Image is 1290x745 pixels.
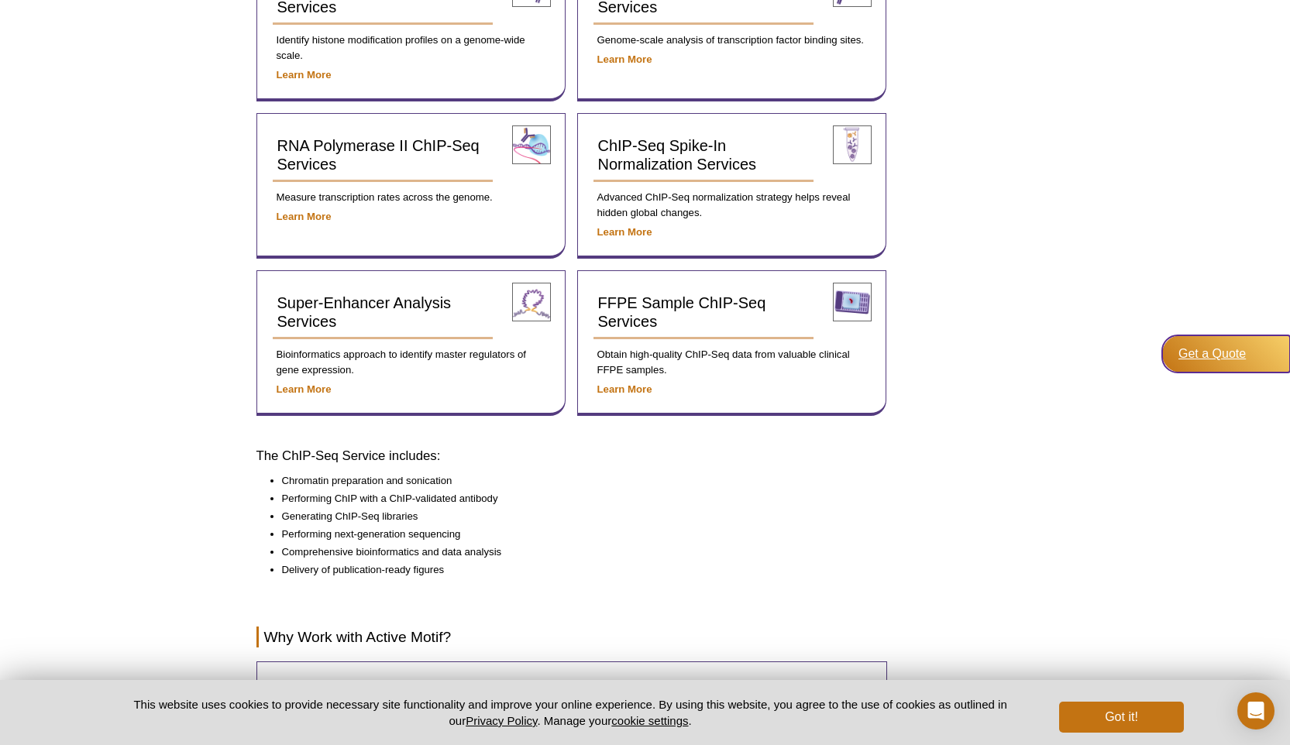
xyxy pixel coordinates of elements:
[282,491,872,509] li: Performing ChIP with a ChIP-validated antibody
[593,33,870,48] p: Genome-scale analysis of transcription factor binding sites.
[282,544,872,562] li: Comprehensive bioinformatics and data analysis
[282,562,872,580] li: Delivery of publication-ready figures
[1174,335,1290,372] a: Get a Quote
[512,125,551,164] img: RNA pol II ChIP-Seq
[282,509,872,527] li: Generating ChIP-Seq libraries
[597,53,652,65] a: Learn More
[277,69,332,81] a: Learn More
[593,287,814,339] a: FFPE Sample ChIP-Seq Services
[611,714,688,727] button: cookie settings
[256,447,887,465] h3: The ChIP-Seq Service includes:
[593,190,870,221] p: Advanced ChIP-Seq normalization strategy helps reveal hidden global changes.
[833,125,872,164] img: ChIP-Seq spike-in normalization
[512,283,551,321] img: ChIP-Seq super-enhancer analysis
[466,714,537,727] a: Privacy Policy
[273,287,494,339] a: Super-Enhancer Analysis Services
[282,527,872,544] li: Performing next-generation sequencing
[273,190,549,205] p: Measure transcription rates across the genome.
[277,211,332,222] a: Learn More
[282,473,872,491] li: Chromatin preparation and sonication
[1237,692,1275,730] div: Open Intercom Messenger
[598,137,757,173] span: ChIP-Seq Spike-In Normalization Services
[256,627,887,647] h2: Why Work with Active Motif?
[273,347,549,378] p: Bioinformatics approach to identify master regulators of gene expression.
[273,129,494,182] a: RNA Polymerase II ChIP-Seq Services
[833,283,872,321] img: FFPE ChIP-Seq
[1059,702,1183,733] button: Got it!
[277,383,332,395] a: Learn More
[597,383,652,395] a: Learn More
[107,696,1034,729] p: This website uses cookies to provide necessary site functionality and improve your online experie...
[277,294,452,330] span: Super-Enhancer Analysis Services
[593,129,814,182] a: ChIP-Seq Spike-In Normalization Services
[277,137,480,173] span: RNA Polymerase II ChIP-Seq Services
[598,294,766,330] span: FFPE Sample ChIP-Seq Services
[273,33,549,64] p: Identify histone modification profiles on a genome-wide scale.
[1162,335,1290,372] div: Get a Quote
[597,226,652,238] a: Learn More
[593,347,870,378] p: Obtain high-quality ChIP-Seq data from valuable clinical FFPE samples.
